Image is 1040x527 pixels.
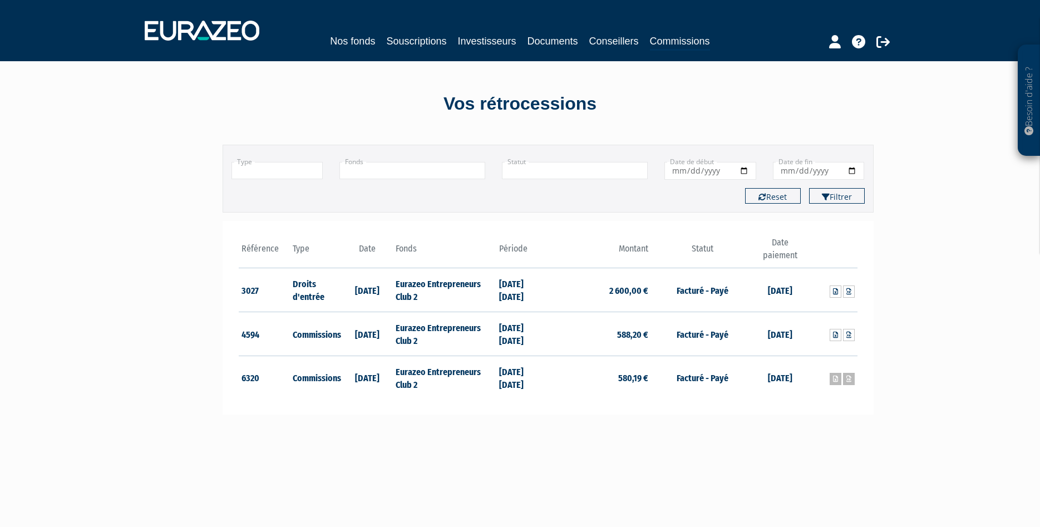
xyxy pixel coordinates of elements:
a: Souscriptions [386,33,446,49]
th: Période [496,237,548,268]
td: [DATE] [342,312,393,356]
td: Eurazeo Entrepreneurs Club 2 [393,312,496,356]
p: Besoin d'aide ? [1023,51,1036,151]
td: [DATE] [754,356,806,399]
th: Statut [651,237,754,268]
a: Conseillers [589,33,639,49]
td: 580,19 € [548,356,651,399]
td: 2 600,00 € [548,268,651,312]
th: Référence [239,237,290,268]
a: Nos fonds [330,33,375,49]
td: [DATE] [754,312,806,356]
th: Date paiement [754,237,806,268]
td: Facturé - Payé [651,356,754,399]
td: [DATE] [342,356,393,399]
img: 1732889491-logotype_eurazeo_blanc_rvb.png [145,21,259,41]
a: Documents [528,33,578,49]
div: Vos rétrocessions [203,91,837,117]
th: Montant [548,237,651,268]
td: 6320 [239,356,290,399]
button: Filtrer [809,188,865,204]
th: Date [342,237,393,268]
a: Commissions [650,33,710,51]
td: [DATE] [DATE] [496,268,548,312]
th: Fonds [393,237,496,268]
td: Droits d'entrée [290,268,342,312]
td: 588,20 € [548,312,651,356]
td: Eurazeo Entrepreneurs Club 2 [393,356,496,399]
td: Commissions [290,312,342,356]
td: 3027 [239,268,290,312]
td: 4594 [239,312,290,356]
td: Facturé - Payé [651,312,754,356]
button: Reset [745,188,801,204]
a: Investisseurs [457,33,516,49]
td: Facturé - Payé [651,268,754,312]
th: Type [290,237,342,268]
td: [DATE] [754,268,806,312]
td: [DATE] [342,268,393,312]
td: Commissions [290,356,342,399]
td: [DATE] [DATE] [496,312,548,356]
td: [DATE] [DATE] [496,356,548,399]
td: Eurazeo Entrepreneurs Club 2 [393,268,496,312]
